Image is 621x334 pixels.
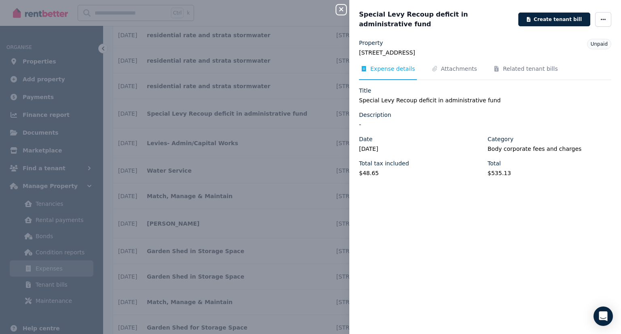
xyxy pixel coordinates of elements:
[359,65,611,80] nav: Tabs
[488,169,611,177] legend: $535.13
[488,135,513,143] label: Category
[359,96,611,104] legend: Special Levy Recoup deficit in administrative fund
[370,65,415,73] span: Expense details
[359,39,383,47] label: Property
[441,65,477,73] span: Attachments
[488,145,611,153] legend: Body corporate fees and charges
[594,307,613,326] div: Open Intercom Messenger
[359,10,513,29] span: Special Levy Recoup deficit in administrative fund
[518,13,590,26] button: Create tenant bill
[503,65,558,73] span: Related tenant bills
[359,145,483,153] legend: [DATE]
[359,135,372,143] label: Date
[359,159,409,167] label: Total tax included
[488,159,501,167] label: Total
[359,169,483,177] legend: $48.65
[591,41,608,47] span: Unpaid
[359,49,611,57] legend: [STREET_ADDRESS]
[359,111,391,119] label: Description
[359,120,611,129] legend: -
[359,87,371,95] label: Title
